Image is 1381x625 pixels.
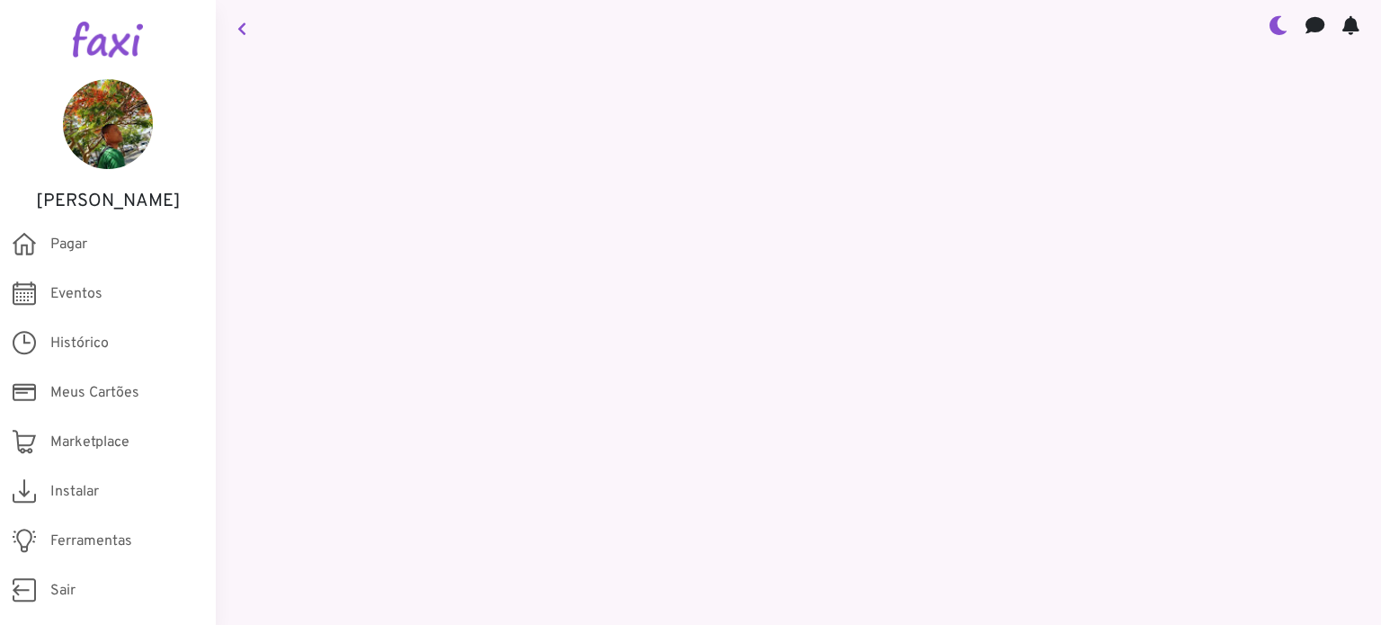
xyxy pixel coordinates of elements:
[50,333,109,354] span: Histórico
[50,432,129,453] span: Marketplace
[50,481,99,503] span: Instalar
[50,283,102,305] span: Eventos
[50,382,139,404] span: Meus Cartões
[50,580,76,602] span: Sair
[50,234,87,255] span: Pagar
[50,531,132,552] span: Ferramentas
[27,191,189,212] h5: [PERSON_NAME]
